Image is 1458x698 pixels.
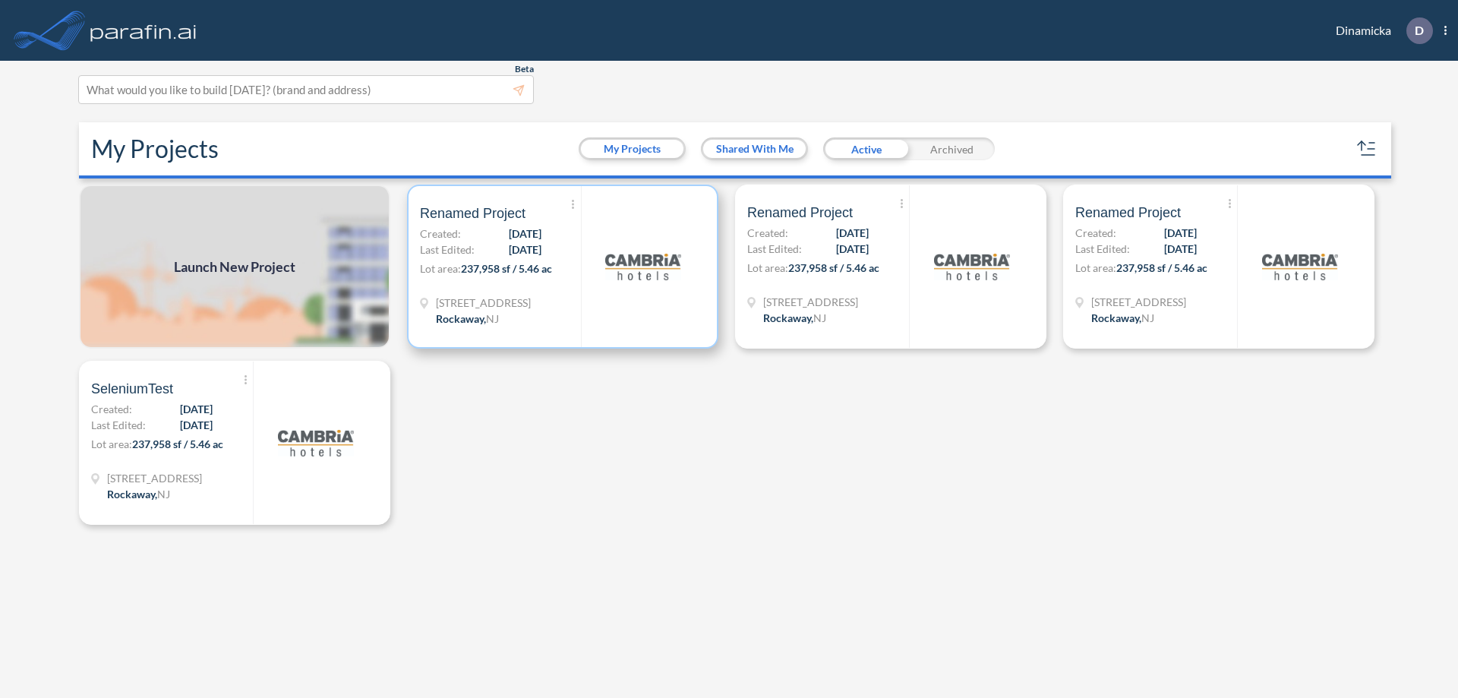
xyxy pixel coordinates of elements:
[836,225,869,241] span: [DATE]
[87,15,200,46] img: logo
[1075,204,1181,222] span: Renamed Project
[509,226,541,242] span: [DATE]
[763,310,826,326] div: Rockaway, NJ
[91,134,219,163] h2: My Projects
[703,140,806,158] button: Shared With Me
[823,137,909,160] div: Active
[1075,225,1116,241] span: Created:
[788,261,879,274] span: 237,958 sf / 5.46 ac
[1075,241,1130,257] span: Last Edited:
[1141,311,1154,324] span: NJ
[461,262,552,275] span: 237,958 sf / 5.46 ac
[605,229,681,305] img: logo
[1355,137,1379,161] button: sort
[1091,310,1154,326] div: Rockaway, NJ
[107,488,157,501] span: Rockaway ,
[1164,241,1197,257] span: [DATE]
[1116,261,1207,274] span: 237,958 sf / 5.46 ac
[747,241,802,257] span: Last Edited:
[515,63,534,75] span: Beta
[132,437,223,450] span: 237,958 sf / 5.46 ac
[107,470,202,486] span: 321 Mt Hope Ave
[747,225,788,241] span: Created:
[420,242,475,257] span: Last Edited:
[420,262,461,275] span: Lot area:
[1415,24,1424,37] p: D
[79,185,390,349] a: Launch New Project
[1262,229,1338,305] img: logo
[1091,294,1186,310] span: 321 Mt Hope Ave
[763,294,858,310] span: 321 Mt Hope Ave
[91,380,173,398] span: SeleniumTest
[278,405,354,481] img: logo
[157,488,170,501] span: NJ
[581,140,683,158] button: My Projects
[1075,261,1116,274] span: Lot area:
[436,311,499,327] div: Rockaway, NJ
[813,311,826,324] span: NJ
[180,401,213,417] span: [DATE]
[509,242,541,257] span: [DATE]
[1164,225,1197,241] span: [DATE]
[91,401,132,417] span: Created:
[747,204,853,222] span: Renamed Project
[909,137,995,160] div: Archived
[180,417,213,433] span: [DATE]
[420,226,461,242] span: Created:
[934,229,1010,305] img: logo
[91,417,146,433] span: Last Edited:
[79,185,390,349] img: add
[747,261,788,274] span: Lot area:
[91,437,132,450] span: Lot area:
[486,312,499,325] span: NJ
[836,241,869,257] span: [DATE]
[763,311,813,324] span: Rockaway ,
[420,204,525,223] span: Renamed Project
[436,295,531,311] span: 321 Mt Hope Ave
[436,312,486,325] span: Rockaway ,
[1313,17,1447,44] div: Dinamicka
[174,257,295,277] span: Launch New Project
[107,486,170,502] div: Rockaway, NJ
[1091,311,1141,324] span: Rockaway ,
